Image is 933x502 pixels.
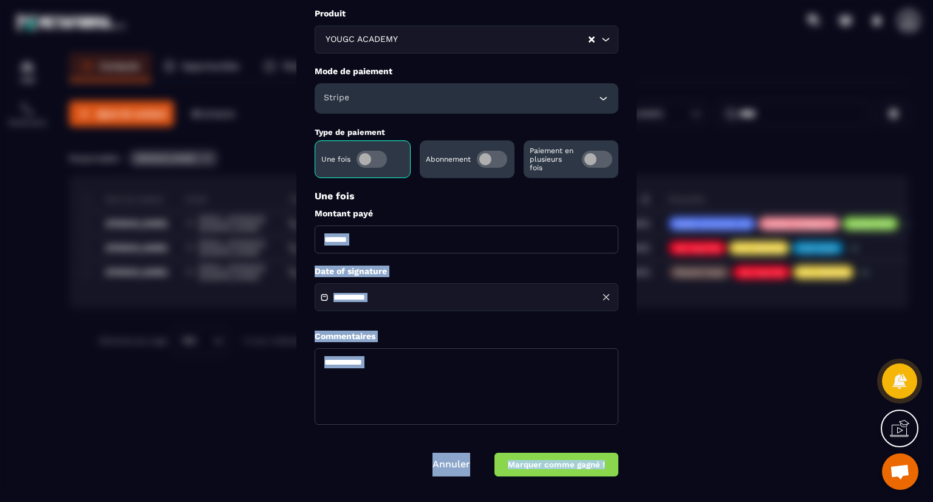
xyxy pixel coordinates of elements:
[315,208,618,219] label: Montant payé
[530,146,576,172] p: Paiement en plusieurs fois
[426,155,471,163] p: Abonnement
[315,26,618,53] div: Search for option
[315,190,618,202] p: Une fois
[400,33,587,47] input: Search for option
[589,35,595,44] button: Clear Selected
[315,128,385,137] label: Type de paiement
[315,331,375,342] label: Commentaires
[882,453,918,490] a: Ouvrir le chat
[315,8,618,19] label: Produit
[323,33,400,47] span: YOUGC ACADEMY
[432,458,470,470] a: Annuler
[321,155,350,163] p: Une fois
[315,66,618,77] label: Mode de paiement
[494,453,618,476] button: Marquer comme gagné !
[315,266,618,277] label: Date of signature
